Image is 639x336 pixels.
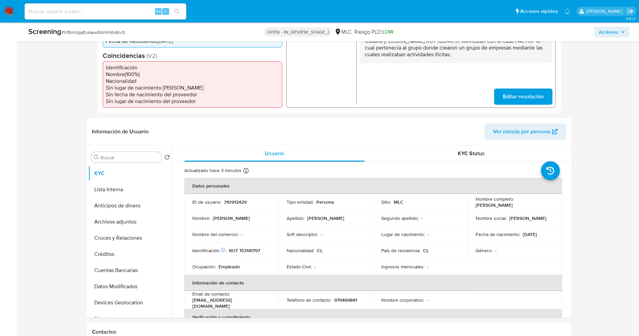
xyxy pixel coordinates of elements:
th: Verificación y cumplimiento [184,309,562,325]
span: s [165,8,167,14]
a: Salir [627,8,634,15]
p: Nombre completo : [476,196,514,202]
p: jesica.barrios@mercadolibre.com [586,8,625,14]
span: KYC Status [458,149,485,157]
button: Lista Interna [88,181,172,198]
p: RUT 153141797 [229,247,260,254]
p: [PERSON_NAME] [509,215,546,221]
p: País de residencia : [381,247,420,254]
p: Nombre : [192,215,210,221]
p: - [427,297,428,303]
p: Nombre del comercio : [192,231,238,237]
button: Volver al orden por defecto [164,155,170,162]
p: CL [317,247,323,254]
button: Datos Modificados [88,278,172,295]
p: 979469841 [334,297,357,303]
button: Anticipos de dinero [88,198,172,214]
button: Acciones [594,27,630,37]
button: search-icon [170,7,184,16]
p: MLC [394,199,404,205]
p: Email de contacto : [192,291,230,297]
span: Acciones [599,27,618,37]
span: Riesgo PLD: [354,28,393,36]
th: Datos personales [184,178,562,194]
span: 3.161.2 [626,16,636,21]
button: Ver mirada por persona [484,124,566,140]
p: Apellido : [287,215,305,221]
p: Identificación : [192,247,226,254]
h1: Información de Usuario [92,128,149,135]
input: Buscar [100,155,159,161]
p: Lugar de nacimiento : [381,231,425,237]
button: Devices Geolocation [88,295,172,311]
p: Actualizado hace 3 minutos [184,167,242,174]
p: [DATE] [523,231,537,237]
span: LOW [382,28,393,36]
input: Buscar usuario o caso... [25,7,186,16]
p: Ingresos mensuales : [381,264,424,270]
p: Nombre corporativo : [381,297,424,303]
span: # hf5lnhpjsEvAewGWmYsN6nr3 [61,29,125,36]
button: Buscar [94,155,99,160]
button: KYC [88,165,172,181]
p: Sitio : [381,199,391,205]
p: - [427,264,428,270]
p: Ocupación : [192,264,216,270]
p: Género : [476,247,492,254]
span: Ver mirada por persona [493,124,550,140]
button: Créditos [88,246,172,262]
b: Screening [28,26,61,37]
p: - [241,231,243,237]
p: Estado Civil : [287,264,312,270]
p: - [321,231,322,237]
p: Segundo apellido : [381,215,419,221]
p: CL [423,247,429,254]
p: OPEN - IN_REVIEW_STAGE_I [264,27,332,37]
h1: Contactos [92,329,566,335]
th: Información de contacto [184,275,562,291]
p: ID de usuario : [192,199,221,205]
p: [PERSON_NAME] [476,202,513,208]
p: Empleado [219,264,240,270]
button: Direcciones [88,311,172,327]
p: - [421,215,423,221]
span: Usuario [265,149,284,157]
button: Cuentas Bancarias [88,262,172,278]
a: Notificaciones [565,8,570,14]
p: - [314,264,316,270]
p: Soft descriptor : [287,231,318,237]
button: Archivos adjuntos [88,214,172,230]
p: - [427,231,429,237]
span: Accesos rápidos [520,8,558,15]
p: 310912429 [224,199,247,205]
p: [EMAIL_ADDRESS][DOMAIN_NAME] [192,297,268,309]
p: [PERSON_NAME] [213,215,250,221]
p: - [495,247,497,254]
span: Alt [156,8,161,14]
p: Persona [316,199,334,205]
p: Teléfono de contacto : [287,297,331,303]
div: MLC [334,28,352,36]
p: [PERSON_NAME] [307,215,344,221]
button: Cruces y Relaciones [88,230,172,246]
p: Nacionalidad : [287,247,314,254]
p: Tipo entidad : [287,199,314,205]
p: Fecha de nacimiento : [476,231,520,237]
p: Nombre social : [476,215,507,221]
